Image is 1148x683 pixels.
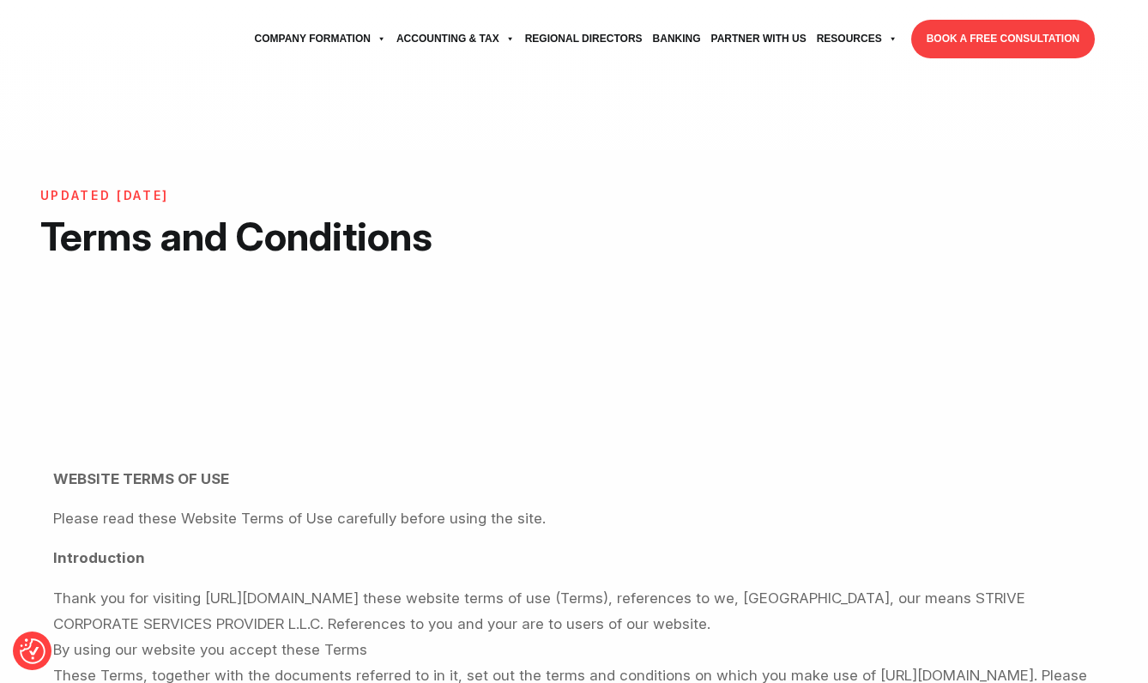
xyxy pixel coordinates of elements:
img: svg+xml;nitro-empty-id=MTU4OjExNQ==-1;base64,PHN2ZyB2aWV3Qm94PSIwIDAgNzU4IDI1MSIgd2lkdGg9Ijc1OCIg... [53,18,182,61]
button: Consent Preferences [20,638,45,664]
h6: UPDATED [DATE] [40,189,499,203]
a: Accounting & Tax [391,15,520,63]
strong: WEBSITE TERMS OF USE [53,470,229,487]
a: Banking [648,15,706,63]
a: BOOK A FREE CONSULTATION [911,20,1095,58]
p: Please read these Website Terms of Use carefully before using the site. [53,505,1095,531]
strong: Introduction [53,549,145,566]
a: Company Formation [250,15,391,63]
a: Partner with Us [706,15,812,63]
h1: Terms and Conditions [40,212,499,261]
a: Resources [812,15,903,63]
img: Revisit consent button [20,638,45,664]
a: Regional Directors [520,15,648,63]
